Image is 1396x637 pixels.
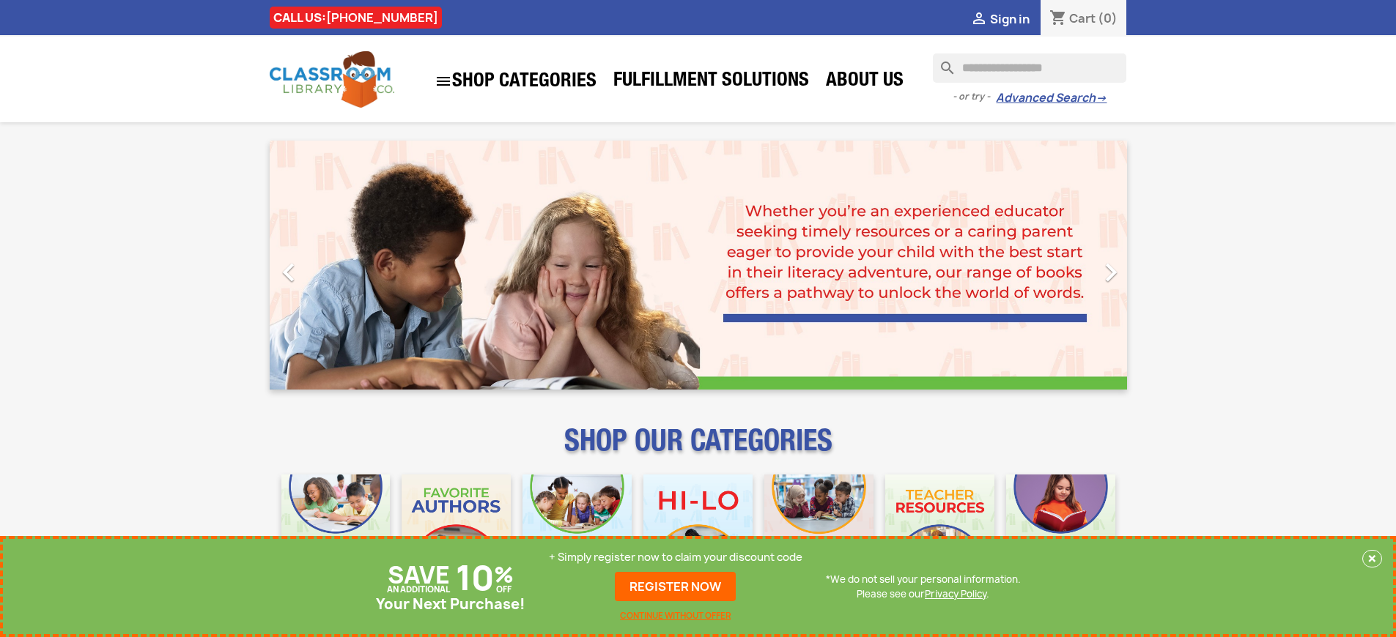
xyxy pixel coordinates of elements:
i: search [933,53,950,71]
img: Classroom Library Company [270,51,394,108]
i:  [970,11,988,29]
img: CLC_Dyslexia_Mobile.jpg [1006,474,1115,584]
a: [PHONE_NUMBER] [326,10,438,26]
a: Fulfillment Solutions [606,67,816,97]
a: Next [998,141,1127,390]
span: Cart [1069,10,1096,26]
i:  [1093,254,1129,291]
input: Search [933,53,1126,83]
a: Previous [270,141,399,390]
a: About Us [819,67,911,97]
span: - or try - [953,89,996,104]
i:  [435,72,452,90]
div: CALL US: [270,7,442,29]
i:  [270,254,307,291]
img: CLC_Fiction_Nonfiction_Mobile.jpg [764,474,874,584]
img: CLC_Favorite_Authors_Mobile.jpg [402,474,511,584]
img: CLC_Teacher_Resources_Mobile.jpg [885,474,994,584]
a: Advanced Search→ [996,91,1107,105]
a: SHOP CATEGORIES [427,65,604,97]
i: shopping_cart [1049,10,1067,28]
ul: Carousel container [270,141,1127,390]
span: (0) [1098,10,1118,26]
p: SHOP OUR CATEGORIES [270,436,1127,463]
a:  Sign in [970,11,1030,27]
img: CLC_HiLo_Mobile.jpg [643,474,753,584]
span: Sign in [990,11,1030,27]
img: CLC_Phonics_And_Decodables_Mobile.jpg [522,474,632,584]
img: CLC_Bulk_Mobile.jpg [281,474,391,584]
span: → [1096,91,1107,105]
